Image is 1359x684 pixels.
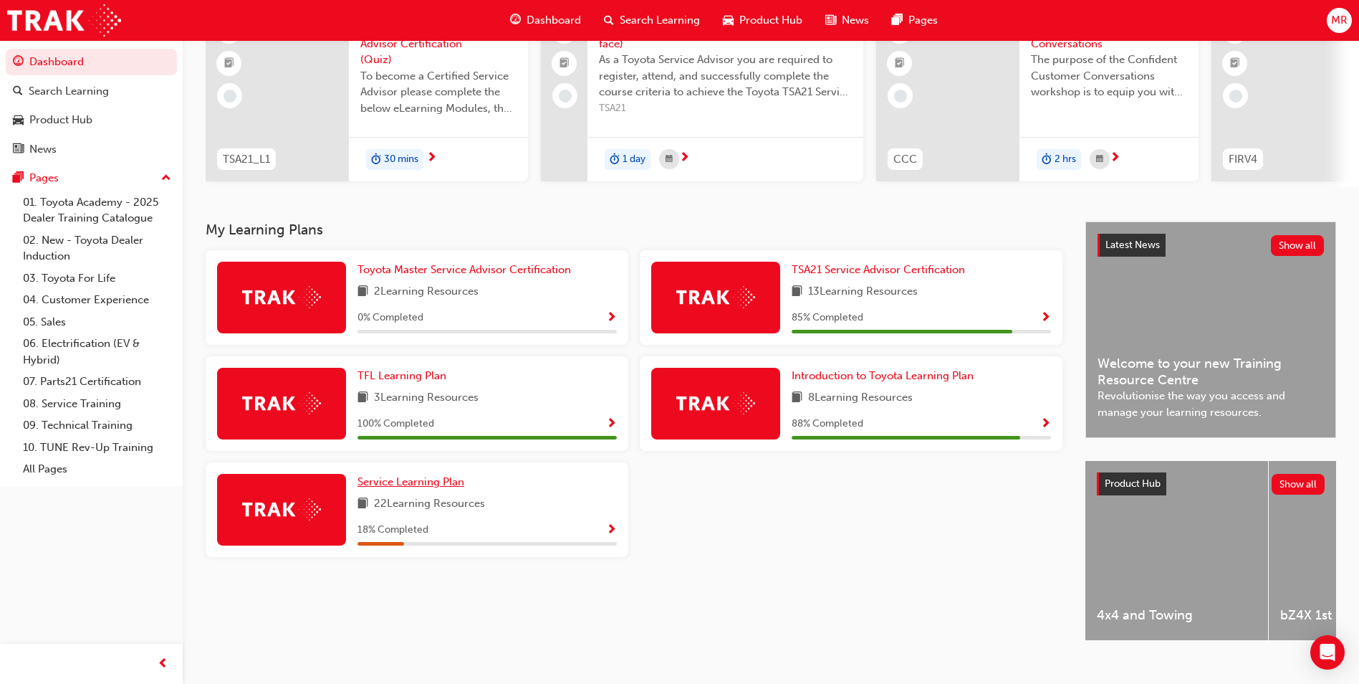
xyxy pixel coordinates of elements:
[908,12,938,29] span: Pages
[610,151,620,169] span: duration-icon
[242,498,321,521] img: Trak
[792,262,971,278] a: TSA21 Service Advisor Certification
[6,46,177,165] button: DashboardSearch LearningProduct HubNews
[739,12,802,29] span: Product Hub
[1040,415,1051,433] button: Show Progress
[17,289,177,311] a: 04. Customer Experience
[357,263,571,276] span: Toyota Master Service Advisor Certification
[559,90,572,103] span: learningRecordVerb_NONE-icon
[6,107,177,133] a: Product Hub
[620,12,700,29] span: Search Learning
[1040,309,1051,327] button: Show Progress
[17,333,177,371] a: 06. Electrification (EV & Hybrid)
[792,416,863,432] span: 88 % Completed
[224,54,234,73] span: booktick-icon
[1229,90,1242,103] span: learningRecordVerb_NONE-icon
[527,12,581,29] span: Dashboard
[895,54,905,73] span: booktick-icon
[592,6,711,35] a: search-iconSearch Learning
[560,54,570,73] span: booktick-icon
[825,11,836,29] span: news-icon
[374,283,479,301] span: 2 Learning Resources
[374,495,485,513] span: 22 Learning Resources
[606,524,617,537] span: Show Progress
[723,11,734,29] span: car-icon
[1055,151,1076,168] span: 2 hrs
[599,52,852,100] span: As a Toyota Service Advisor you are required to register, attend, and successfully complete the c...
[17,191,177,229] a: 01. Toyota Academy - 2025 Dealer Training Catalogue
[510,11,521,29] span: guage-icon
[206,8,528,181] a: 0TSA21_L1TSA21_L1 Service Advisor Certification (Quiz)To become a Certified Service Advisor pleas...
[1110,152,1120,165] span: next-icon
[876,8,1199,181] a: 240CCCConfident Customer ConversationsThe purpose of the Confident Customer Conversations worksho...
[599,100,852,117] span: TSA21
[1096,151,1103,168] span: calendar-icon
[808,283,918,301] span: 13 Learning Resources
[6,136,177,163] a: News
[604,11,614,29] span: search-icon
[357,283,368,301] span: book-icon
[360,19,517,68] span: TSA21_L1 Service Advisor Certification (Quiz)
[357,369,446,382] span: TFL Learning Plan
[606,309,617,327] button: Show Progress
[623,151,645,168] span: 1 day
[1272,474,1325,495] button: Show all
[17,414,177,437] a: 09. Technical Training
[357,475,464,488] span: Service Learning Plan
[357,416,434,432] span: 100 % Completed
[606,418,617,431] span: Show Progress
[1097,607,1257,624] span: 4x4 and Towing
[606,415,617,433] button: Show Progress
[792,389,802,407] span: book-icon
[1271,235,1325,256] button: Show all
[357,474,470,490] a: Service Learning Plan
[158,655,168,673] span: prev-icon
[13,85,23,98] span: search-icon
[17,437,177,459] a: 10. TUNE Rev-Up Training
[357,368,452,384] a: TFL Learning Plan
[1040,418,1051,431] span: Show Progress
[499,6,592,35] a: guage-iconDashboard
[792,368,979,384] a: Introduction to Toyota Learning Plan
[1105,478,1161,490] span: Product Hub
[676,392,755,414] img: Trak
[1331,12,1348,29] span: MR
[17,371,177,393] a: 07. Parts21 Certification
[371,151,381,169] span: duration-icon
[357,262,577,278] a: Toyota Master Service Advisor Certification
[1327,8,1352,33] button: MR
[17,458,177,480] a: All Pages
[6,165,177,191] button: Pages
[29,170,59,186] div: Pages
[842,12,869,29] span: News
[384,151,418,168] span: 30 mins
[6,49,177,75] a: Dashboard
[711,6,814,35] a: car-iconProduct Hub
[1105,239,1160,251] span: Latest News
[29,112,92,128] div: Product Hub
[880,6,949,35] a: pages-iconPages
[17,229,177,267] a: 02. New - Toyota Dealer Induction
[242,392,321,414] img: Trak
[1040,312,1051,325] span: Show Progress
[792,369,974,382] span: Introduction to Toyota Learning Plan
[1085,461,1268,640] a: 4x4 and Towing
[17,393,177,415] a: 08. Service Training
[1229,151,1257,168] span: FIRV4
[29,83,109,100] div: Search Learning
[7,4,121,37] img: Trak
[13,56,24,69] span: guage-icon
[29,141,57,158] div: News
[1310,635,1345,670] div: Open Intercom Messenger
[666,151,673,168] span: calendar-icon
[242,286,321,308] img: Trak
[13,143,24,156] span: news-icon
[357,495,368,513] span: book-icon
[892,11,903,29] span: pages-icon
[360,68,517,117] span: To become a Certified Service Advisor please complete the below eLearning Modules, the Service Ad...
[223,151,270,168] span: TSA21_L1
[1042,151,1052,169] span: duration-icon
[13,114,24,127] span: car-icon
